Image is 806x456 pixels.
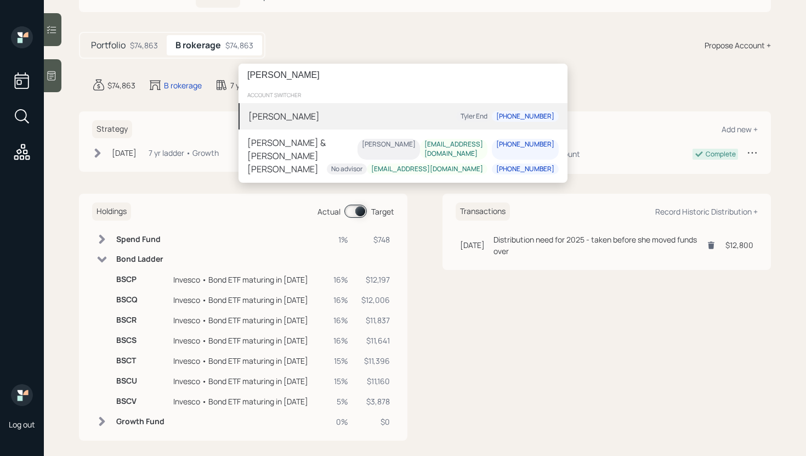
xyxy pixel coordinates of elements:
[239,87,567,103] div: account switcher
[371,165,483,174] div: [EMAIL_ADDRESS][DOMAIN_NAME]
[496,165,554,174] div: [PHONE_NUMBER]
[424,140,483,159] div: [EMAIL_ADDRESS][DOMAIN_NAME]
[496,112,554,121] div: [PHONE_NUMBER]
[247,136,357,162] div: [PERSON_NAME] & [PERSON_NAME]
[247,162,319,176] div: [PERSON_NAME]
[461,112,487,121] div: Tyler End
[331,165,362,174] div: No advisor
[496,140,554,150] div: [PHONE_NUMBER]
[239,64,567,87] input: Type a command or search…
[248,110,320,123] div: [PERSON_NAME]
[362,140,416,150] div: [PERSON_NAME]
